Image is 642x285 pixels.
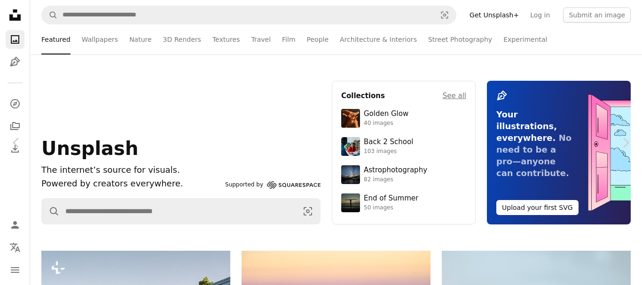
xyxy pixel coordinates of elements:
span: Your illustrations, everywhere. [496,109,557,143]
a: End of Summer50 images [341,193,466,212]
div: 50 images [364,204,418,212]
form: Find visuals sitewide [41,6,456,24]
a: Golden Glow40 images [341,109,466,128]
a: Travel [251,24,271,54]
span: Unsplash [41,138,138,159]
h1: The internet’s source for visuals. [41,163,221,177]
div: 103 images [364,148,413,155]
div: Back 2 School [364,138,413,147]
a: Street Photography [428,24,492,54]
button: Upload your first SVG [496,200,579,215]
button: Visual search [296,199,320,224]
div: End of Summer [364,194,418,203]
a: Explore [6,94,24,113]
img: premium_photo-1754398386796-ea3dec2a6302 [341,193,360,212]
a: Log in / Sign up [6,216,24,234]
a: Log in [525,8,556,23]
h4: Collections [341,90,385,101]
a: Architecture & Interiors [340,24,417,54]
button: Search Unsplash [42,199,60,224]
a: Astrophotography82 images [341,165,466,184]
a: Textures [212,24,240,54]
div: 40 images [364,120,408,127]
a: Supported by [225,179,321,191]
div: Golden Glow [364,109,408,119]
img: premium_photo-1683135218355-6d72011bf303 [341,137,360,156]
a: Next [609,98,642,188]
button: Visual search [433,6,456,24]
button: Search Unsplash [42,6,58,24]
a: Film [282,24,295,54]
form: Find visuals sitewide [41,198,321,224]
p: Powered by creators everywhere. [41,177,221,191]
button: Language [6,238,24,257]
a: Illustrations [6,53,24,71]
img: premium_photo-1754759085924-d6c35cb5b7a4 [341,109,360,128]
a: See all [443,90,466,101]
a: Experimental [503,24,547,54]
img: photo-1538592487700-be96de73306f [341,165,360,184]
a: 3D Renders [163,24,201,54]
a: Wallpapers [82,24,118,54]
a: Get Unsplash+ [464,8,525,23]
a: People [307,24,329,54]
div: Astrophotography [364,166,427,175]
button: Menu [6,261,24,279]
a: Nature [129,24,151,54]
a: Back 2 School103 images [341,137,466,156]
div: 82 images [364,176,427,184]
button: Submit an image [563,8,631,23]
a: Photos [6,30,24,49]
